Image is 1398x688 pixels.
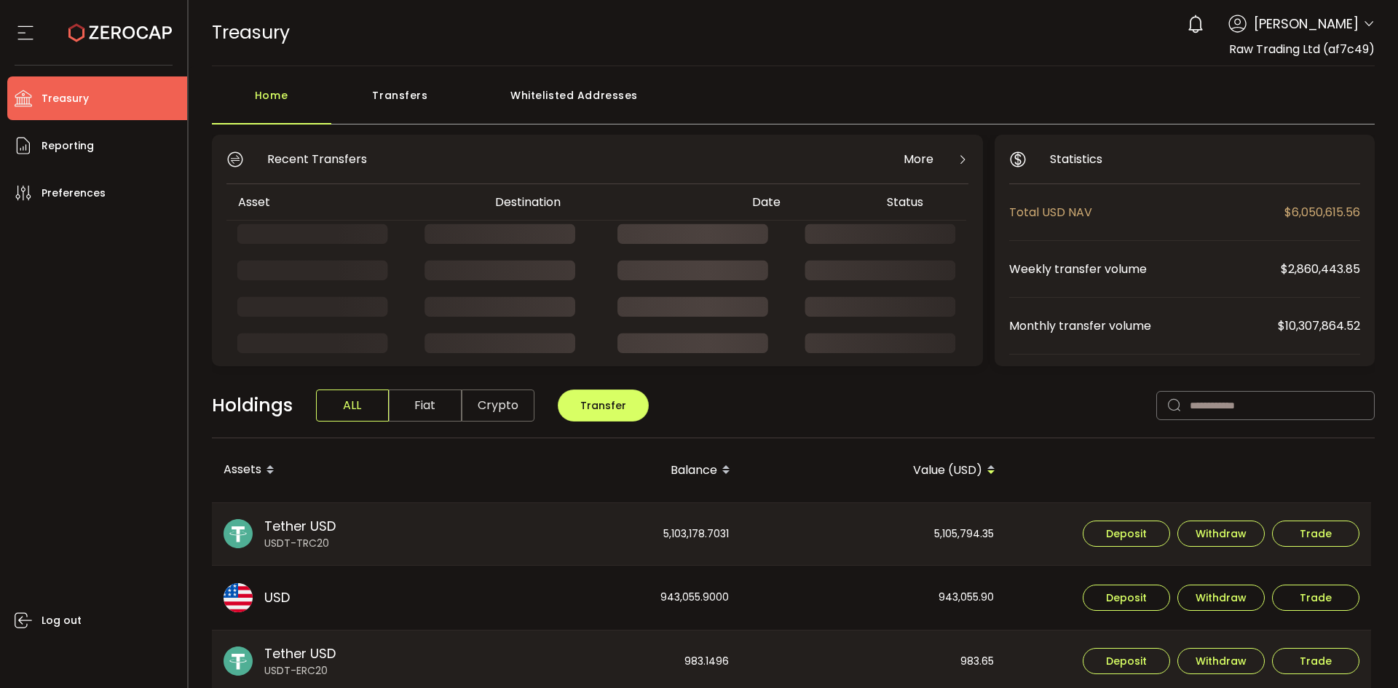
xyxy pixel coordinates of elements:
[212,20,290,45] span: Treasury
[1009,203,1284,221] span: Total USD NAV
[1106,593,1147,603] span: Deposit
[1083,521,1170,547] button: Deposit
[264,536,336,551] span: USDT-TRC20
[1083,585,1170,611] button: Deposit
[1196,656,1247,666] span: Withdraw
[580,398,626,413] span: Transfer
[1009,260,1281,278] span: Weekly transfer volume
[1300,529,1332,539] span: Trade
[1009,317,1278,335] span: Monthly transfer volume
[264,644,336,663] span: Tether USD
[1106,529,1147,539] span: Deposit
[42,183,106,204] span: Preferences
[1284,203,1360,221] span: $6,050,615.56
[1177,648,1265,674] button: Withdraw
[264,588,290,607] span: USD
[212,458,477,483] div: Assets
[741,194,875,210] div: Date
[212,392,293,419] span: Holdings
[477,458,742,483] div: Balance
[1254,14,1359,33] span: [PERSON_NAME]
[331,81,470,124] div: Transfers
[1228,531,1398,688] iframe: Chat Widget
[1196,593,1247,603] span: Withdraw
[1050,150,1102,168] span: Statistics
[1196,529,1247,539] span: Withdraw
[1083,648,1170,674] button: Deposit
[1177,585,1265,611] button: Withdraw
[389,390,462,422] span: Fiat
[224,647,253,676] img: usdt_portfolio.svg
[1278,317,1360,335] span: $10,307,864.52
[1106,656,1147,666] span: Deposit
[875,194,966,210] div: Status
[224,519,253,548] img: usdt_portfolio.svg
[1177,521,1265,547] button: Withdraw
[477,503,741,566] div: 5,103,178.7031
[264,663,336,679] span: USDT-ERC20
[267,150,367,168] span: Recent Transfers
[1281,260,1360,278] span: $2,860,443.85
[483,194,741,210] div: Destination
[42,610,82,631] span: Log out
[212,81,331,124] div: Home
[477,566,741,630] div: 943,055.9000
[462,390,534,422] span: Crypto
[226,194,483,210] div: Asset
[1229,41,1375,58] span: Raw Trading Ltd (af7c49)
[742,458,1007,483] div: Value (USD)
[470,81,679,124] div: Whitelisted Addresses
[316,390,389,422] span: ALL
[742,566,1006,630] div: 943,055.90
[742,503,1006,566] div: 5,105,794.35
[42,88,89,109] span: Treasury
[224,583,253,612] img: usd_portfolio.svg
[42,135,94,157] span: Reporting
[558,390,649,422] button: Transfer
[1272,521,1359,547] button: Trade
[904,150,933,168] span: More
[264,516,336,536] span: Tether USD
